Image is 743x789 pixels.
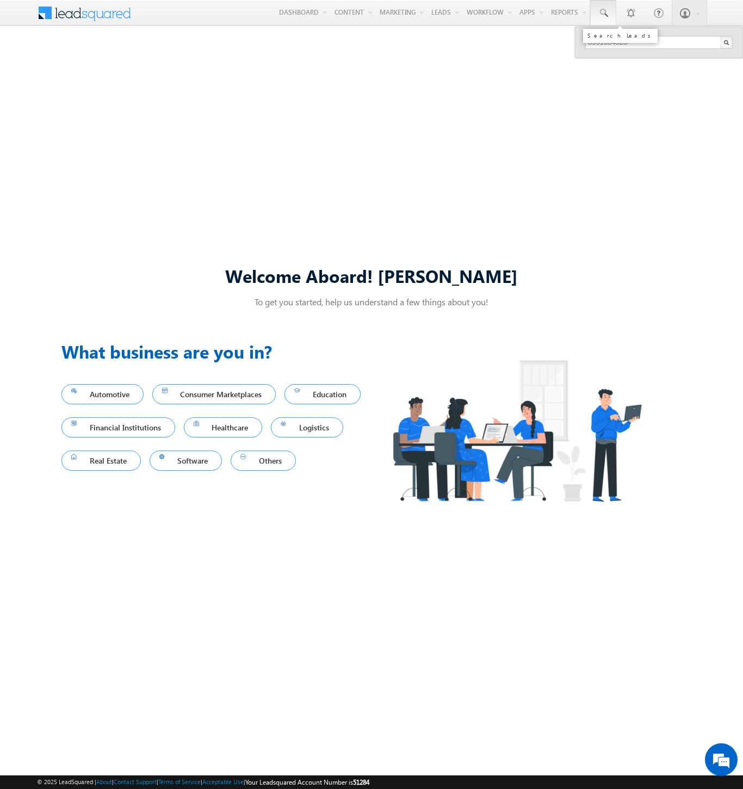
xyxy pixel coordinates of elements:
span: Consumer Marketplaces [162,387,267,402]
span: Financial Institutions [71,420,165,435]
a: Contact Support [114,778,157,785]
span: Logistics [281,420,333,435]
span: Automotive [71,387,134,402]
span: 51284 [353,778,369,786]
h3: What business are you in? [61,338,371,365]
p: To get you started, help us understand a few things about you! [61,296,682,307]
div: Search Leads [587,32,653,39]
span: Healthcare [194,420,253,435]
span: Others [240,453,286,468]
div: Welcome Aboard! [PERSON_NAME] [61,264,682,287]
span: Software [159,453,213,468]
a: About [96,778,112,785]
span: Education [294,387,351,402]
img: Industry.png [371,338,662,523]
span: © 2025 LeadSquared | | | | | [37,777,369,787]
span: Your Leadsquared Account Number is [245,778,369,786]
a: Terms of Service [158,778,201,785]
a: Acceptable Use [202,778,244,785]
span: Real Estate [71,453,131,468]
